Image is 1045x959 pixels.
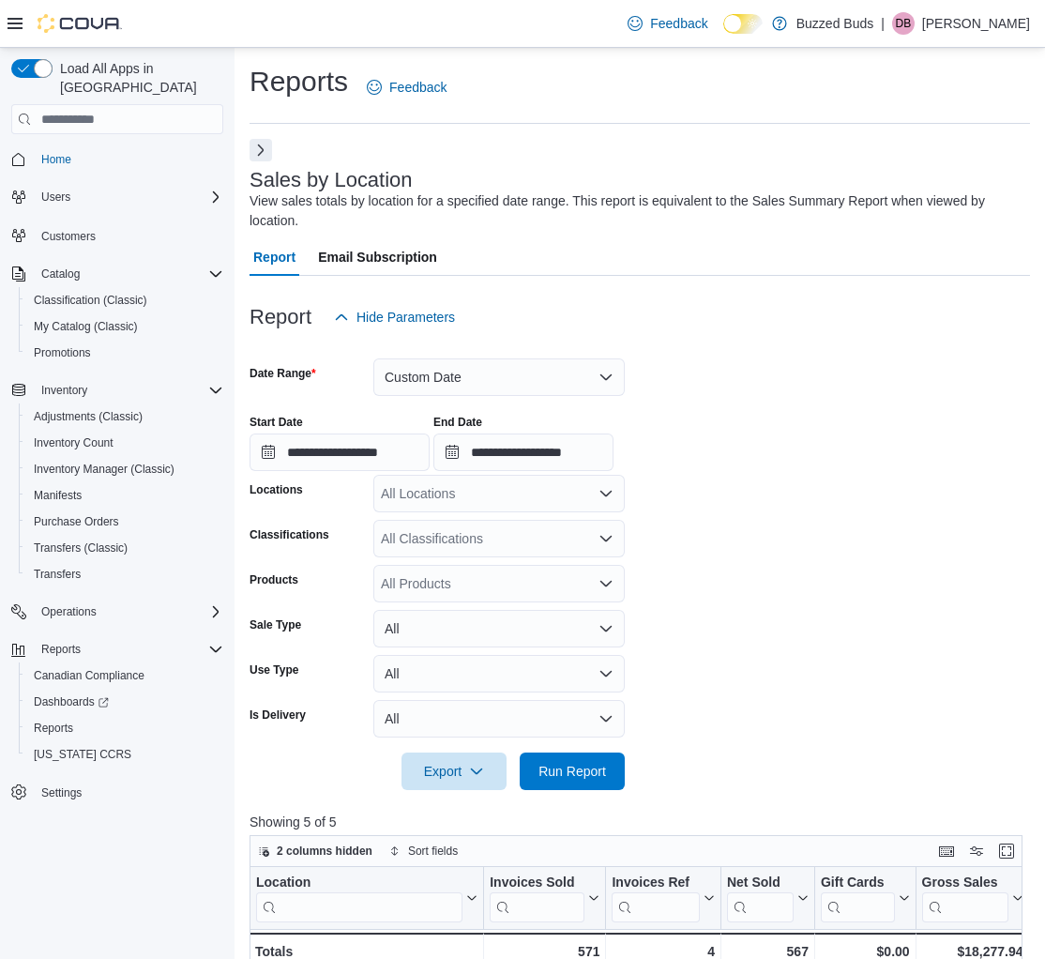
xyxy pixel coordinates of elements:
[41,383,87,398] span: Inventory
[256,875,462,922] div: Location
[250,366,316,381] label: Date Range
[723,34,724,35] span: Dark Mode
[26,484,223,507] span: Manifests
[490,875,584,892] div: Invoices Sold
[26,743,223,766] span: Washington CCRS
[19,561,231,587] button: Transfers
[26,315,145,338] a: My Catalog (Classic)
[34,601,104,623] button: Operations
[326,298,462,336] button: Hide Parameters
[34,409,143,424] span: Adjustments (Classic)
[34,263,87,285] button: Catalog
[19,509,231,535] button: Purchase Orders
[356,308,455,327] span: Hide Parameters
[821,875,895,892] div: Gift Cards
[250,482,303,497] label: Locations
[26,691,116,713] a: Dashboards
[373,610,625,647] button: All
[612,875,699,892] div: Invoices Ref
[408,844,458,859] span: Sort fields
[41,229,96,244] span: Customers
[598,576,613,591] button: Open list of options
[26,717,81,739] a: Reports
[922,875,1023,922] button: Gross Sales
[34,601,223,623] span: Operations
[4,261,231,287] button: Catalog
[26,510,223,533] span: Purchase Orders
[41,642,81,657] span: Reports
[538,762,606,781] span: Run Report
[19,715,231,741] button: Reports
[373,655,625,693] button: All
[34,148,79,171] a: Home
[4,636,231,662] button: Reports
[34,747,131,762] span: [US_STATE] CCRS
[318,238,437,276] span: Email Subscription
[34,567,81,582] span: Transfers
[26,432,121,454] a: Inventory Count
[389,78,447,97] span: Feedback
[26,405,150,428] a: Adjustments (Classic)
[34,225,103,248] a: Customers
[490,875,584,922] div: Invoices Sold
[612,875,714,922] button: Invoices Ref
[256,875,462,892] div: Location
[727,875,794,892] div: Net Sold
[19,456,231,482] button: Inventory Manager (Classic)
[19,662,231,689] button: Canadian Compliance
[34,345,91,360] span: Promotions
[727,875,809,922] button: Net Sold
[26,432,223,454] span: Inventory Count
[620,5,715,42] a: Feedback
[11,138,223,855] nav: Complex example
[34,488,82,503] span: Manifests
[53,59,223,97] span: Load All Apps in [GEOGRAPHIC_DATA]
[935,840,958,862] button: Keyboard shortcuts
[612,875,699,922] div: Invoices Ref
[250,527,329,542] label: Classifications
[26,405,223,428] span: Adjustments (Classic)
[41,190,70,205] span: Users
[26,458,182,480] a: Inventory Manager (Classic)
[723,14,763,34] input: Dark Mode
[19,482,231,509] button: Manifests
[598,531,613,546] button: Open list of options
[41,604,97,619] span: Operations
[19,741,231,768] button: [US_STATE] CCRS
[19,430,231,456] button: Inventory Count
[26,342,223,364] span: Promotions
[896,12,912,35] span: DB
[250,191,1021,231] div: View sales totals by location for a specified date range. This report is equivalent to the Sales ...
[26,691,223,713] span: Dashboards
[250,813,1030,831] p: Showing 5 of 5
[796,12,874,35] p: Buzzed Buds
[19,287,231,313] button: Classification (Classic)
[4,599,231,625] button: Operations
[413,753,495,790] span: Export
[34,782,89,804] a: Settings
[34,668,144,683] span: Canadian Compliance
[19,535,231,561] button: Transfers (Classic)
[922,875,1008,922] div: Gross Sales
[382,840,465,862] button: Sort fields
[19,313,231,340] button: My Catalog (Classic)
[26,289,155,312] a: Classification (Classic)
[881,12,885,35] p: |
[34,147,223,171] span: Home
[4,184,231,210] button: Users
[253,238,295,276] span: Report
[250,139,272,161] button: Next
[34,293,147,308] span: Classification (Classic)
[26,717,223,739] span: Reports
[26,510,127,533] a: Purchase Orders
[34,462,174,477] span: Inventory Manager (Classic)
[34,379,95,402] button: Inventory
[250,63,348,100] h1: Reports
[922,12,1030,35] p: [PERSON_NAME]
[34,514,119,529] span: Purchase Orders
[26,458,223,480] span: Inventory Manager (Classic)
[401,753,507,790] button: Export
[250,708,306,723] label: Is Delivery
[250,169,413,191] h3: Sales by Location
[373,358,625,396] button: Custom Date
